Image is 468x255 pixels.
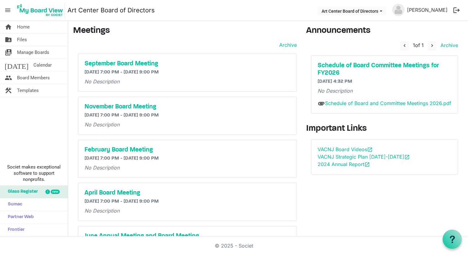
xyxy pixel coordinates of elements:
[5,224,24,236] span: Frontier
[277,41,297,49] a: Archive
[84,69,290,75] h6: [DATE] 7:00 PM - [DATE] 9:00 PM
[318,79,352,84] span: [DATE] 4:32 PM
[84,78,290,85] p: No Description
[318,87,452,95] p: No Description
[73,26,297,36] h3: Meetings
[215,243,253,249] a: © 2025 - Societ
[3,164,65,182] span: Societ makes exceptional software to support nonprofits.
[367,147,373,152] span: open_in_new
[17,84,39,97] span: Templates
[67,4,155,16] a: Art Center Board of Directors
[5,59,28,71] span: [DATE]
[51,190,60,194] div: new
[5,211,34,223] span: Partner Web
[392,4,405,16] img: no-profile-picture.svg
[429,43,435,48] span: navigate_next
[15,2,65,18] img: My Board View Logo
[84,121,290,128] p: No Description
[5,186,38,198] span: Glass Register
[84,189,290,197] a: April Board Meeting
[17,21,30,33] span: Home
[400,41,409,51] button: navigate_before
[84,164,290,171] p: No Description
[5,72,12,84] span: people
[84,103,290,111] a: November Board Meeting
[5,84,12,97] span: construction
[2,4,14,16] span: menu
[84,60,290,68] a: September Board Meeting
[84,112,290,118] h6: [DATE] 7:00 PM - [DATE] 9:00 PM
[84,156,290,161] h6: [DATE] 7:00 PM - [DATE] 9:00 PM
[438,42,458,48] a: Archive
[325,100,451,106] a: Schedule of Board and Committee Meetings 2026.pdf
[318,7,386,15] button: Art Center Board of Directors dropdownbutton
[5,46,12,59] span: switch_account
[402,43,407,48] span: navigate_before
[84,207,290,214] p: No Description
[33,59,52,71] span: Calendar
[84,146,290,154] a: February Board Meeting
[450,4,463,17] button: logout
[413,42,415,48] span: 1
[306,26,463,36] h3: Announcements
[428,41,436,51] button: navigate_next
[404,154,410,160] span: open_in_new
[413,42,424,48] span: of 1
[84,199,290,204] h6: [DATE] 7:00 PM - [DATE] 9:00 PM
[364,162,370,167] span: open_in_new
[318,62,452,77] a: Schedule of Board Committee Meetings for FY2026
[306,124,463,134] h3: Important Links
[17,46,49,59] span: Manage Boards
[5,33,12,46] span: folder_shared
[318,154,410,160] a: VACNJ Strategic Plan [DATE]-[DATE]open_in_new
[5,21,12,33] span: home
[318,100,325,107] span: attachment
[318,146,373,152] a: VACNJ Board Videosopen_in_new
[17,33,27,46] span: Files
[15,2,67,18] a: My Board View Logo
[5,198,22,211] span: Sumac
[405,4,450,16] a: [PERSON_NAME]
[318,161,370,167] a: 2024 Annual Reportopen_in_new
[17,72,50,84] span: Board Members
[84,232,290,240] a: June Annual Meeting and Board Meeting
